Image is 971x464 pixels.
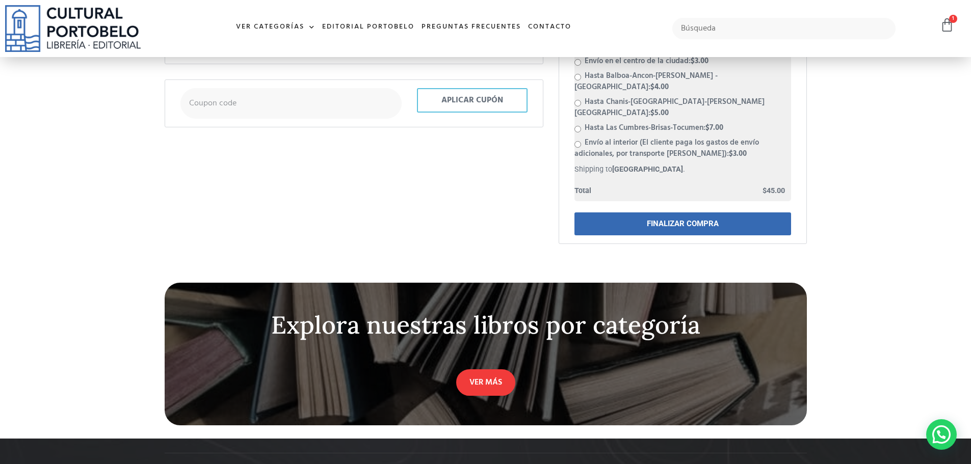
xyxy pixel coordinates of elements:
a: Ver Categorías [232,16,319,38]
span: $ [729,148,733,160]
div: Explora nuestras libros por categoría [267,312,705,339]
label: Envío en el centro de la ciudad: [585,55,708,67]
a: VER MÁS [456,369,515,396]
input: Búsqueda [672,18,896,39]
label: Hasta Las Cumbres-Brisas-Tocumen: [585,122,723,134]
label: Envío al interior (El cliente paga los gastos de envío adicionales, por transporte [PERSON_NAME]): [574,137,759,160]
strong: [GEOGRAPHIC_DATA] [612,165,683,174]
span: 1 [949,15,957,23]
span: $ [650,81,654,93]
bdi: 45.00 [763,186,785,195]
label: Hasta Balboa-Ancon-[PERSON_NAME] - [GEOGRAPHIC_DATA]: [574,70,718,93]
a: Preguntas frecuentes [418,16,524,38]
a: FINALIZAR COMPRA [574,212,791,235]
bdi: 3.00 [729,148,747,160]
bdi: 3.00 [691,55,708,67]
bdi: 4.00 [650,81,669,93]
a: Contacto [524,16,575,38]
button: Aplicar cupón [417,88,528,113]
span: $ [763,186,767,195]
a: 1 [940,18,954,33]
bdi: 5.00 [650,107,669,119]
a: Editorial Portobelo [319,16,418,38]
p: Shipping to . [574,164,791,175]
div: Contactar por WhatsApp [926,419,957,450]
span: $ [705,122,710,134]
label: Hasta Chanis-[GEOGRAPHIC_DATA]-[PERSON_NAME][GEOGRAPHIC_DATA]: [574,96,765,119]
span: $ [691,55,695,67]
input: Coupon code [180,88,402,119]
span: $ [650,107,654,119]
bdi: 7.00 [705,122,723,134]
